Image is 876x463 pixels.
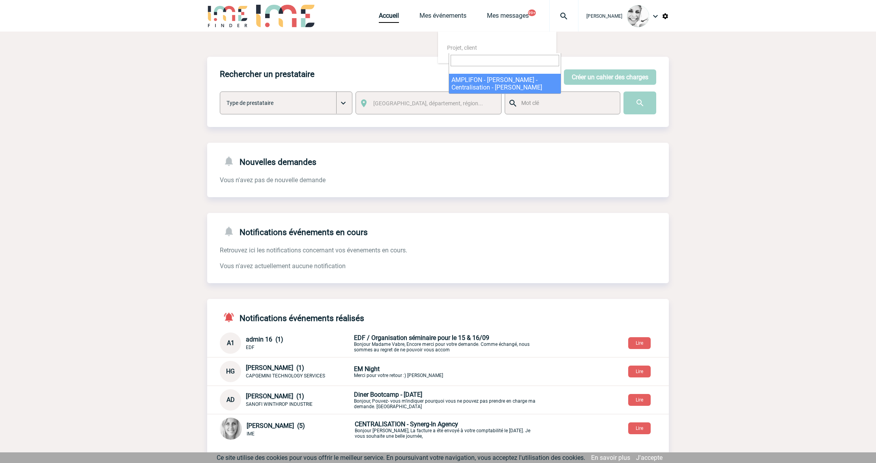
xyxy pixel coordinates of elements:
a: Lire [622,367,657,375]
a: Lire [622,339,657,346]
button: Lire [628,366,651,377]
span: A1 [227,339,234,347]
span: Ce site utilise des cookies pour vous offrir le meilleur service. En poursuivant votre navigation... [217,454,585,461]
a: A1 admin 16 (1) EDF EDF / Organisation séminaire pour le 15 & 16/09Bonjour Madame Vabre, Encore m... [220,339,539,346]
a: Lire [622,424,657,431]
span: [PERSON_NAME] [586,13,622,19]
p: Merci pour votre retour :) [PERSON_NAME] [354,365,539,378]
img: IME-Finder [207,5,248,27]
a: Accueil [379,12,399,23]
div: Conversation privée : Client - Agence [220,332,669,354]
a: AD [PERSON_NAME] (1) SANOFI WINTHROP INDUSTRIE Diner Bootcamp - [DATE]Bonjour, Pouvez- vous m'ind... [220,396,539,403]
p: Bonjour [PERSON_NAME], La facture a été envoyé à votre comptabilité le [DATE]. Je vous souhaite u... [355,420,540,439]
h4: Notifications événements en cours [220,226,368,237]
a: [PERSON_NAME] (5) IME CENTRALISATION - Synerg-In AgencyBonjour [PERSON_NAME], La facture a été en... [220,425,540,433]
div: Conversation privée : Client - Agence [220,389,669,411]
a: En savoir plus [591,454,630,461]
button: 99+ [528,9,536,16]
div: Conversation privée : Client - Agence [220,418,669,441]
button: Lire [628,337,651,349]
a: Lire [622,396,657,403]
img: 101029-0.jpg [220,418,242,440]
span: Retrouvez ici les notifications concernant vos évenements en cours. [220,246,407,254]
a: Mes messages [487,12,529,23]
span: IME [247,431,255,437]
span: [PERSON_NAME] (1) [246,392,304,400]
img: notifications-24-px-g.png [223,226,240,237]
p: Bonjour, Pouvez- vous m'indiquer pourquoi vous ne pouvez pas prendre en charge ma demande. [GEOGR... [354,391,539,409]
span: [PERSON_NAME] (1) [246,364,304,372]
span: EDF [246,345,255,350]
p: Bonjour Madame Vabre, Encore merci pour votre demande. Comme échangé, nous sommes au regret de ne... [354,334,539,353]
h4: Nouvelles demandes [220,155,316,167]
span: CAPGEMINI TECHNOLOGY SERVICES [246,373,325,379]
button: Lire [628,422,651,434]
span: SANOFI WINTHROP INDUSTRIE [246,401,313,407]
span: Vous n'avez actuellement aucune notification [220,262,346,270]
li: AMPLIFON - [PERSON_NAME] - Centralisation - [PERSON_NAME] [449,74,561,93]
a: HG [PERSON_NAME] (1) CAPGEMINI TECHNOLOGY SERVICES EM NightMerci pour votre retour :) [PERSON_NAME] [220,367,539,375]
span: [GEOGRAPHIC_DATA], département, région... [373,100,483,106]
span: CENTRALISATION - Synerg-In Agency [355,420,458,428]
span: AD [226,396,235,403]
span: Diner Bootcamp - [DATE] [354,391,422,398]
h4: Notifications événements réalisés [220,312,364,323]
span: EDF / Organisation séminaire pour le 15 & 16/09 [354,334,489,342]
img: notifications-24-px-g.png [223,155,240,167]
a: J'accepte [636,454,663,461]
img: notifications-active-24-px-r.png [223,312,240,323]
span: admin 16 (1) [246,336,283,343]
span: Projet, client [447,45,477,51]
span: EM Night [354,365,380,373]
span: Vous n'avez pas de nouvelle demande [220,176,326,184]
img: 103013-0.jpeg [627,5,649,27]
div: Conversation privée : Client - Agence [220,361,669,382]
h4: Rechercher un prestataire [220,69,314,79]
input: Mot clé [519,98,613,108]
input: Submit [623,91,656,114]
a: Mes événements [419,12,466,23]
span: [PERSON_NAME] (5) [247,422,305,429]
button: Lire [628,394,651,406]
span: HG [226,368,235,375]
